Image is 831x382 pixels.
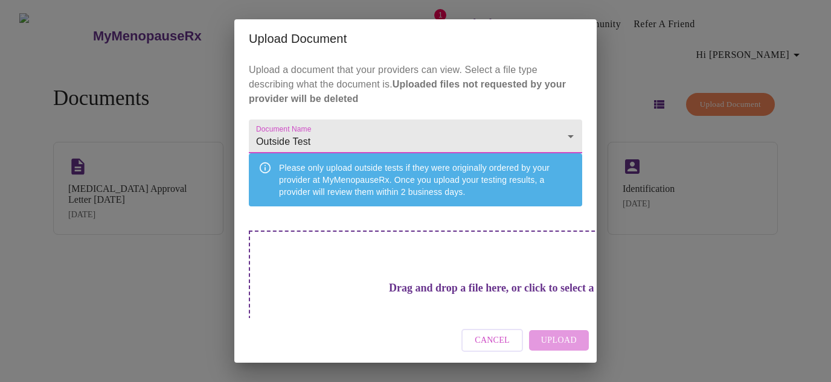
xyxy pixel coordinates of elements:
[475,333,510,348] span: Cancel
[249,79,566,104] strong: Uploaded files not requested by your provider will be deleted
[279,157,573,203] div: Please only upload outside tests if they were originally ordered by your provider at MyMenopauseR...
[461,329,523,352] button: Cancel
[249,119,582,153] div: Outside Test
[333,282,667,294] h3: Drag and drop a file here, or click to select a file
[249,29,582,48] h2: Upload Document
[249,63,582,106] p: Upload a document that your providers can view. Select a file type describing what the document is.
